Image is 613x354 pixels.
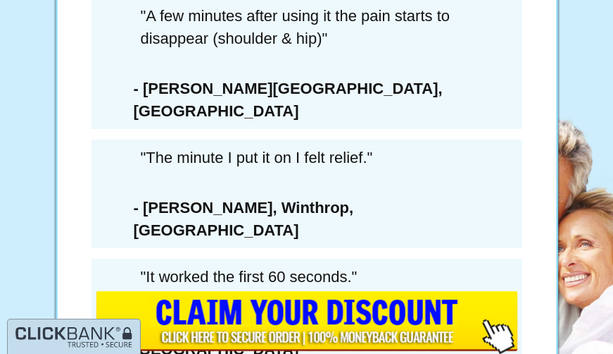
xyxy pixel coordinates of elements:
img: logo-tab-dark-blue-en.png [15,326,133,349]
strong: - [PERSON_NAME], Winthrop, [GEOGRAPHIC_DATA] [134,199,354,238]
input: Submit Form [96,291,518,354]
p: "It worked the first 60 seconds." [99,259,515,295]
p: "The minute I put it on I felt relief." [99,140,515,176]
strong: - [PERSON_NAME][GEOGRAPHIC_DATA], [GEOGRAPHIC_DATA] [134,80,443,119]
